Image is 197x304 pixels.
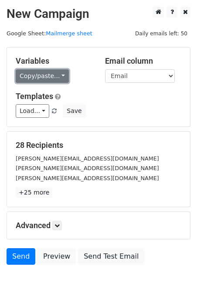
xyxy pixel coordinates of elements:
[16,187,52,198] a: +25 more
[16,221,181,230] h5: Advanced
[16,175,159,181] small: [PERSON_NAME][EMAIL_ADDRESS][DOMAIN_NAME]
[132,30,190,37] a: Daily emails left: 50
[7,248,35,265] a: Send
[16,104,49,118] a: Load...
[105,56,181,66] h5: Email column
[16,69,69,83] a: Copy/paste...
[16,155,159,162] small: [PERSON_NAME][EMAIL_ADDRESS][DOMAIN_NAME]
[78,248,144,265] a: Send Test Email
[132,29,190,38] span: Daily emails left: 50
[16,56,92,66] h5: Variables
[7,7,190,21] h2: New Campaign
[63,104,85,118] button: Save
[7,30,92,37] small: Google Sheet:
[16,140,181,150] h5: 28 Recipients
[16,165,159,171] small: [PERSON_NAME][EMAIL_ADDRESS][DOMAIN_NAME]
[16,92,53,101] a: Templates
[153,262,197,304] iframe: Chat Widget
[46,30,92,37] a: Mailmerge sheet
[37,248,76,265] a: Preview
